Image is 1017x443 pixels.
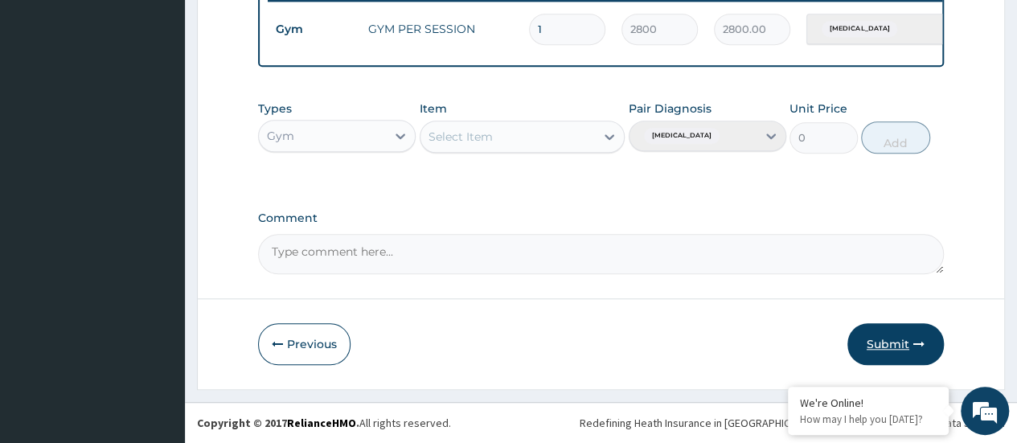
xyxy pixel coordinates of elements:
span: We're online! [93,124,222,286]
label: Unit Price [789,100,847,117]
td: Gym [268,14,360,44]
img: d_794563401_company_1708531726252_794563401 [30,80,65,121]
div: Redefining Heath Insurance in [GEOGRAPHIC_DATA] using Telemedicine and Data Science! [580,415,1005,431]
button: Add [861,121,929,154]
p: How may I help you today? [800,412,937,426]
label: Pair Diagnosis [629,100,711,117]
a: RelianceHMO [287,416,356,430]
div: We're Online! [800,396,937,410]
button: Previous [258,323,351,365]
label: Types [258,102,292,116]
div: Chat with us now [84,90,270,111]
label: Comment [258,211,944,225]
div: Select Item [429,129,493,145]
footer: All rights reserved. [185,402,1017,443]
div: Gym [267,128,294,144]
label: Item [420,100,447,117]
button: Submit [847,323,944,365]
td: GYM PER SESSION [360,13,521,45]
textarea: Type your message and hit 'Enter' [8,282,306,338]
div: Minimize live chat window [264,8,302,47]
strong: Copyright © 2017 . [197,416,359,430]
